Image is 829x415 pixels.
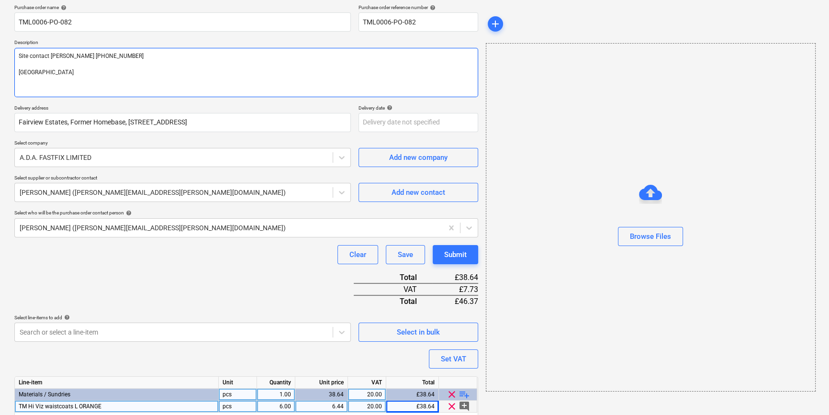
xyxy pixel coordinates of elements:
div: 38.64 [299,389,344,401]
div: £7.73 [432,283,478,295]
button: Save [386,245,425,264]
iframe: Chat Widget [781,369,829,415]
div: Select line-items to add [14,314,351,321]
div: 1.00 [261,389,291,401]
div: Select who will be the purchase order contact person [14,210,478,216]
div: £38.64 [432,272,478,283]
span: add [490,18,501,30]
p: Description [14,39,478,47]
span: help [385,105,392,111]
p: Select company [14,140,351,148]
div: VAT [354,283,432,295]
input: Delivery date not specified [358,113,478,132]
span: Materials / Sundries [19,391,70,398]
span: help [62,314,70,320]
button: Add new contact [358,183,478,202]
div: £38.64 [386,401,439,413]
div: Quantity [257,377,295,389]
div: Browse Files [486,43,816,392]
div: pcs [219,389,257,401]
div: Unit [219,377,257,389]
span: clear [446,389,458,400]
span: add_comment [459,401,470,412]
button: Set VAT [429,349,478,369]
div: Line-item [15,377,219,389]
div: 6.44 [299,401,344,413]
div: Browse Files [630,230,671,243]
div: VAT [348,377,386,389]
div: Select in bulk [397,326,440,338]
div: Delivery date [358,105,478,111]
div: Purchase order reference number [358,4,478,11]
div: Total [386,377,439,389]
div: Total [354,295,432,307]
div: 20.00 [352,389,382,401]
div: Unit price [295,377,348,389]
input: Reference number [358,12,478,32]
div: £46.37 [432,295,478,307]
div: 20.00 [352,401,382,413]
div: Clear [349,248,366,261]
button: Select in bulk [358,323,478,342]
div: Set VAT [441,353,466,365]
button: Clear [337,245,378,264]
div: pcs [219,401,257,413]
span: help [124,210,132,216]
p: Select supplier or subcontractor contact [14,175,351,183]
button: Submit [433,245,478,264]
span: clear [446,401,458,412]
textarea: Site contact [PERSON_NAME] [PHONE_NUMBER] [GEOGRAPHIC_DATA] [14,48,478,97]
input: Document name [14,12,351,32]
button: Browse Files [618,227,683,246]
span: playlist_add [459,389,470,400]
div: Submit [444,248,467,261]
input: Delivery address [14,113,351,132]
div: £38.64 [386,389,439,401]
div: Add new contact [392,186,445,199]
span: help [59,5,67,11]
p: Delivery address [14,105,351,113]
div: Total [354,272,432,283]
button: Add new company [358,148,478,167]
span: TM Hi Viz waistcoats L ORANGE [19,403,101,410]
div: Save [398,248,413,261]
span: help [428,5,436,11]
div: Purchase order name [14,4,351,11]
div: 6.00 [261,401,291,413]
div: Add new company [389,151,448,164]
